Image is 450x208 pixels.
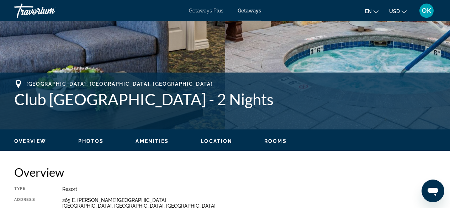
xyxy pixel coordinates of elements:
[14,138,46,144] button: Overview
[264,138,287,144] button: Rooms
[389,6,407,16] button: Change currency
[14,1,85,20] a: Travorium
[389,9,400,14] span: USD
[14,186,44,192] div: Type
[136,138,169,144] button: Amenities
[422,7,431,14] span: OK
[417,3,436,18] button: User Menu
[422,180,444,202] iframe: Button to launch messaging window
[26,81,213,87] span: [GEOGRAPHIC_DATA], [GEOGRAPHIC_DATA], [GEOGRAPHIC_DATA]
[201,138,232,144] button: Location
[14,165,436,179] h2: Overview
[365,9,372,14] span: en
[189,8,223,14] a: Getaways Plus
[78,138,104,144] button: Photos
[365,6,378,16] button: Change language
[14,90,436,108] h1: Club [GEOGRAPHIC_DATA] - 2 Nights
[238,8,261,14] a: Getaways
[62,186,436,192] div: Resort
